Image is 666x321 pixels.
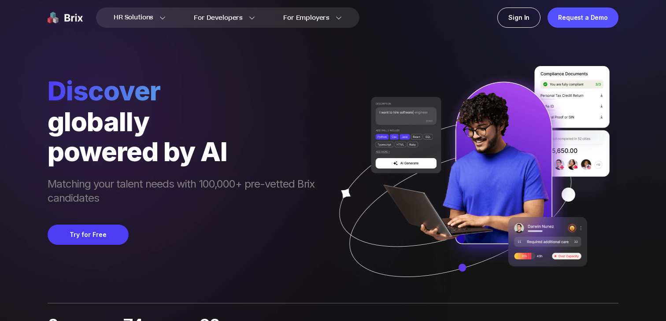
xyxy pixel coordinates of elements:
[48,137,323,166] div: powered by AI
[48,107,323,137] div: globally
[194,13,243,22] span: For Developers
[48,225,129,245] button: Try for Free
[497,7,540,28] a: Sign In
[548,7,618,28] a: Request a Demo
[48,177,323,207] span: Matching your talent needs with 100,000+ pre-vetted Brix candidates
[114,11,153,25] span: HR Solutions
[283,13,329,22] span: For Employers
[323,66,618,303] img: ai generate
[48,75,323,107] span: Discover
